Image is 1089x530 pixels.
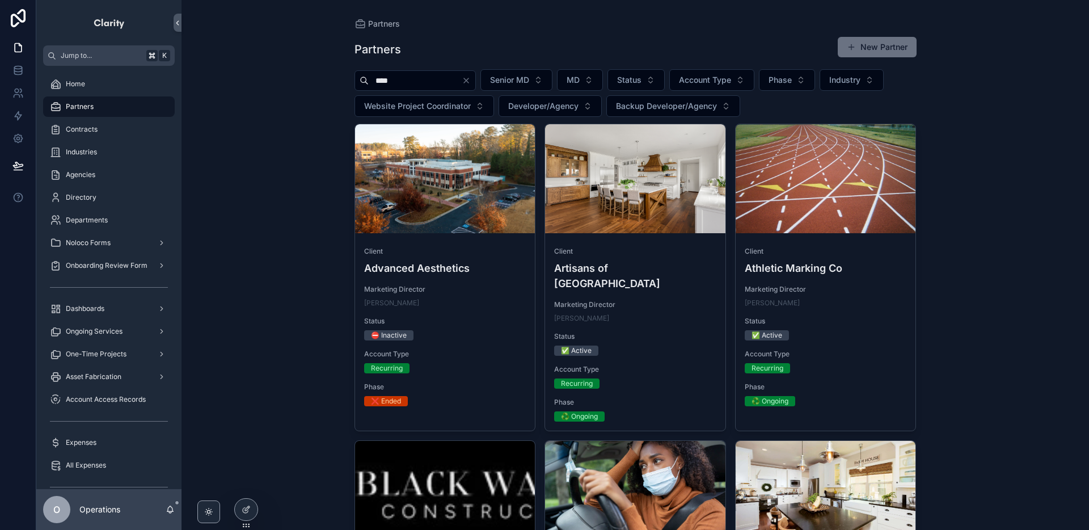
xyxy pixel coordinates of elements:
a: Partners [354,18,400,30]
h4: Athletic Marking Co [745,260,907,276]
span: Phase [745,382,907,392]
a: [PERSON_NAME] [745,298,800,308]
button: Select Button [606,95,740,117]
p: Operations [79,504,120,515]
a: One-Time Projects [43,344,175,364]
button: New Partner [838,37,917,57]
div: scrollable content [36,66,181,489]
span: Marketing Director [364,285,526,294]
a: ClientArtisans of [GEOGRAPHIC_DATA]Marketing Director[PERSON_NAME]Status✅ ActiveAccount TypeRecur... [544,124,726,431]
span: Senior MD [490,74,529,86]
span: Ongoing Services [66,327,123,336]
span: Asset Fabrication [66,372,121,381]
span: All Expenses [66,461,106,470]
span: Phase [554,398,716,407]
div: Recurring [752,363,783,373]
div: Recurring [561,378,593,389]
h4: Advanced Aesthetics [364,260,526,276]
button: Select Button [557,69,603,91]
span: Account Type [364,350,526,359]
div: ✅ Active [752,330,782,340]
span: Partners [368,18,400,30]
button: Jump to...K [43,45,175,66]
span: Dashboards [66,304,104,313]
span: K [160,51,169,60]
a: Noloco Forms [43,233,175,253]
a: Contracts [43,119,175,140]
span: Contracts [66,125,98,134]
span: Status [617,74,641,86]
a: Partners [43,96,175,117]
a: Departments [43,210,175,230]
a: Agencies [43,165,175,185]
a: Account Access Records [43,389,175,410]
span: Status [745,317,907,326]
a: Dashboards [43,298,175,319]
span: Marketing Director [745,285,907,294]
span: Client [364,247,526,256]
a: Home [43,74,175,94]
a: Onboarding Review Form [43,255,175,276]
span: Partners [66,102,94,111]
span: Account Access Records [66,395,146,404]
span: Website Project Coordinator [364,100,471,112]
span: One-Time Projects [66,350,126,359]
a: ClientAthletic Marking CoMarketing Director[PERSON_NAME]Status✅ ActiveAccount TypeRecurringPhase♻... [735,124,917,431]
span: O [53,503,60,516]
img: App logo [93,14,125,32]
a: Ongoing Services [43,321,175,342]
span: Industries [66,148,97,157]
a: Directory [43,187,175,208]
span: Account Type [745,350,907,359]
span: Jump to... [61,51,142,60]
span: Developer/Agency [508,100,579,112]
span: Marketing Director [554,300,716,309]
button: Select Button [669,69,754,91]
button: Select Button [480,69,552,91]
a: [PERSON_NAME] [364,298,419,308]
span: Account Type [554,365,716,374]
span: Account Type [679,74,731,86]
div: ♻️ Ongoing [752,396,788,406]
span: Client [745,247,907,256]
span: Industry [829,74,860,86]
span: Home [66,79,85,89]
div: Recurring [371,363,403,373]
span: Status [554,332,716,341]
div: Kitchen3.jpg [545,124,725,233]
span: Noloco Forms [66,238,111,247]
a: All Expenses [43,455,175,476]
span: Status [364,317,526,326]
button: Clear [462,76,475,85]
a: [PERSON_NAME] [554,314,609,323]
button: Select Button [499,95,602,117]
span: Agencies [66,170,95,179]
a: Expenses [43,432,175,453]
a: Industries [43,142,175,162]
button: Select Button [820,69,884,91]
span: MD [567,74,580,86]
span: Client [554,247,716,256]
div: ❌ Ended [371,396,401,406]
span: Onboarding Review Form [66,261,147,270]
div: advanced-Cropped.webp [355,124,535,233]
a: ClientAdvanced AestheticsMarketing Director[PERSON_NAME]Status⛔ InactiveAccount TypeRecurringPhas... [354,124,536,431]
button: Select Button [354,95,494,117]
span: Departments [66,216,108,225]
div: 0234840-R1-022-9A.jpg [736,124,916,233]
span: Phase [769,74,792,86]
a: Asset Fabrication [43,367,175,387]
div: ♻️ Ongoing [561,411,598,422]
span: Phase [364,382,526,392]
span: Directory [66,193,96,202]
span: Expenses [66,438,96,447]
span: Backup Developer/Agency [616,100,717,112]
button: Select Button [607,69,665,91]
h4: Artisans of [GEOGRAPHIC_DATA] [554,260,716,291]
button: Select Button [759,69,815,91]
div: ⛔ Inactive [371,330,407,340]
